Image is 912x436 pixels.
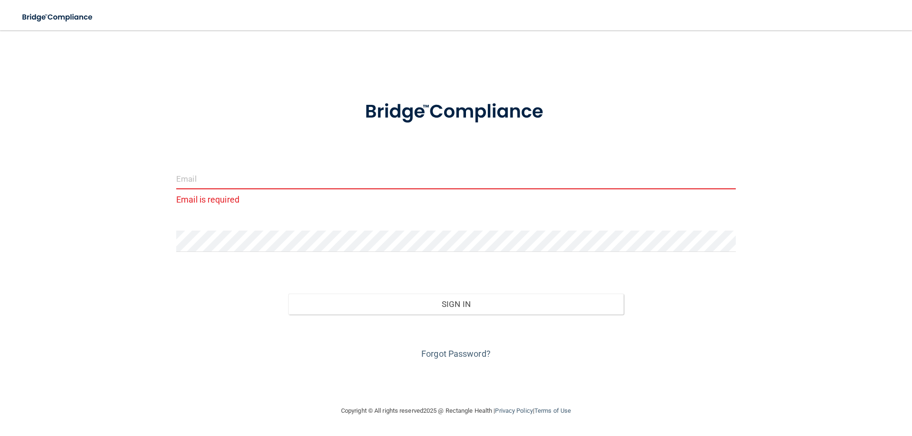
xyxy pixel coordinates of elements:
[534,407,571,414] a: Terms of Use
[176,192,736,207] p: Email is required
[283,396,629,426] div: Copyright © All rights reserved 2025 @ Rectangle Health | |
[14,8,102,27] img: bridge_compliance_login_screen.278c3ca4.svg
[288,294,624,315] button: Sign In
[345,87,567,137] img: bridge_compliance_login_screen.278c3ca4.svg
[421,349,491,359] a: Forgot Password?
[176,168,736,189] input: Email
[495,407,532,414] a: Privacy Policy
